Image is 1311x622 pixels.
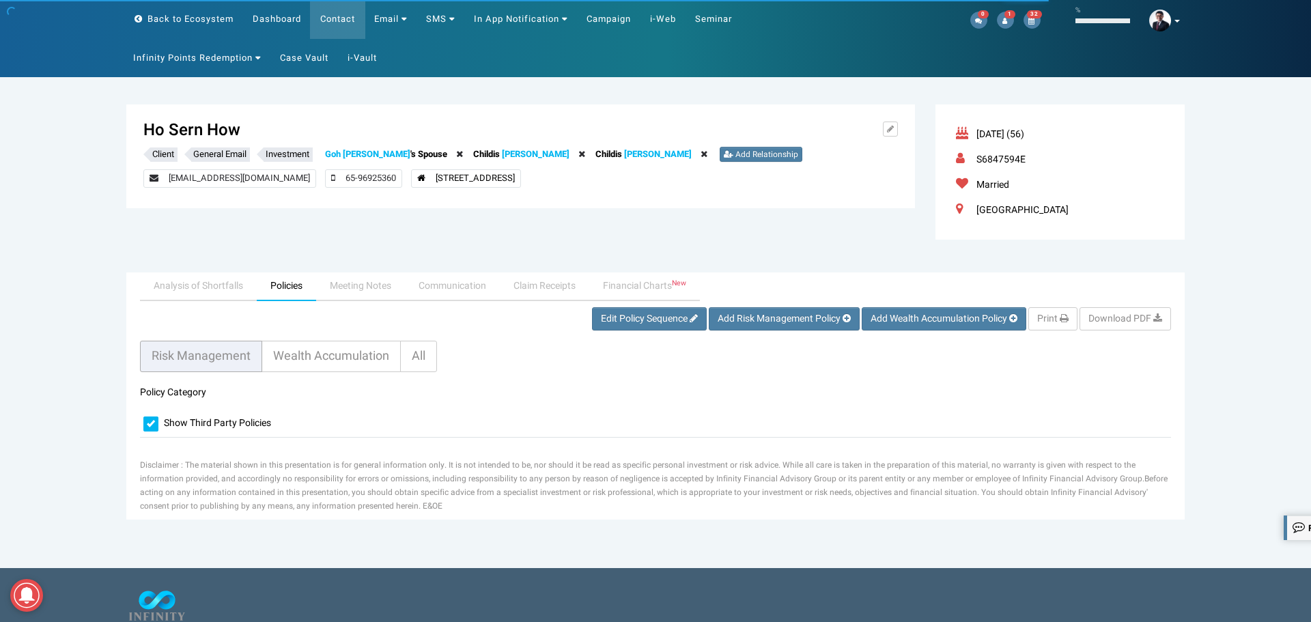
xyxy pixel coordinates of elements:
[400,341,437,372] button: All
[1065,1,1140,37] a: %
[266,147,309,160] span: Investment
[405,272,500,301] a: Communication
[1027,10,1042,18] span: 32
[953,147,1168,172] li: S6847594E
[589,272,700,301] a: Financial ChartsNew
[123,39,271,78] a: Infinity Points Redemption
[273,347,389,365] span: Wealth Accumulation
[412,347,425,365] span: All
[672,278,686,288] sup: New
[473,147,572,160] strong: Child
[325,147,447,160] strong: 's Spouse
[411,169,521,188] span: [STREET_ADDRESS]
[970,14,987,27] a: 0
[270,39,339,78] a: Case Vault
[615,147,622,160] span: is
[735,148,798,160] span: Add Relationship
[650,12,676,25] span: i-Web
[601,311,688,326] span: Edit Policy Sequence
[953,197,1168,223] li: [GEOGRAPHIC_DATA]
[253,12,301,25] span: Dashboard
[493,147,500,160] span: is
[502,147,569,160] a: [PERSON_NAME]
[603,279,686,293] uib-tab-heading: Financial Charts
[152,147,174,160] span: Client
[152,347,251,365] span: Risk Management
[337,39,387,78] a: i-Vault
[624,147,692,160] a: [PERSON_NAME]
[978,10,989,18] span: 0
[140,386,206,399] label: Policy Category
[270,279,302,293] uib-tab-heading: Policies
[143,122,769,139] h3: Ho Sern How
[140,272,257,301] a: Analysis of Shortfalls
[587,12,631,25] span: Campaign
[718,311,841,326] span: Add Risk Management Policy
[595,147,694,160] strong: Child
[316,272,405,301] a: Meeting Notes
[331,171,396,184] a: 65-96925360
[140,341,262,372] button: Risk Management
[374,12,399,25] span: Email
[953,122,1168,147] li: [DATE] (56)
[325,147,410,160] a: Goh [PERSON_NAME]
[154,279,243,293] uib-tab-heading: Analysis of Shortfalls
[140,459,1168,512] span: Disclaimer : The material shown in this presentation is for general information only. It is not i...
[500,272,589,301] a: Claim Receipts
[164,416,271,430] span: Show Third Party Policies
[695,12,732,25] span: Seminar
[193,147,246,160] span: General Email
[419,279,486,293] uib-tab-heading: Communication
[1024,14,1041,27] a: 32
[150,171,310,184] a: [EMAIL_ADDRESS][DOMAIN_NAME]
[997,14,1014,27] a: 1
[262,341,401,372] button: Wealth Accumulation
[871,311,1007,326] span: Add Wealth Accumulation Policy
[953,172,1168,197] li: Married
[280,51,328,64] span: Case Vault
[330,279,391,293] uib-tab-heading: Meeting Notes
[1075,5,1081,15] small: %
[1004,10,1015,18] span: 1
[513,279,576,293] uib-tab-heading: Claim Receipts
[133,51,253,64] span: Infinity Points Redemption
[348,51,377,64] span: i-Vault
[147,12,234,25] span: Back to Ecosystem
[474,12,559,25] span: In App Notification
[257,272,316,301] a: Policies
[320,12,355,25] span: Contact
[426,12,447,25] span: SMS
[1088,311,1151,326] span: Download PDF
[1037,311,1058,326] span: Print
